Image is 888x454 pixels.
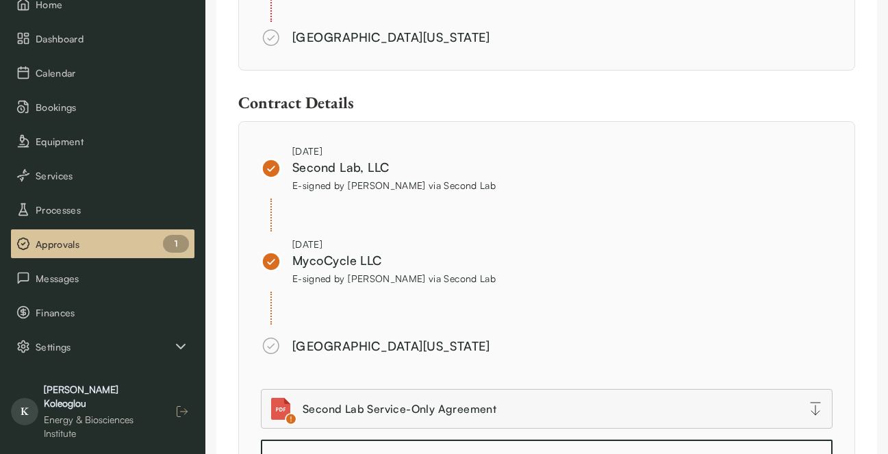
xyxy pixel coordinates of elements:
img: Attachment icon for pdf [270,398,292,420]
button: Services [11,161,194,190]
img: pending_lab_more_info [261,158,281,179]
button: Messages [11,264,194,292]
span: Processes [36,203,189,217]
div: [GEOGRAPHIC_DATA][US_STATE] [292,28,490,47]
div: Second Lab Service-Only Agreement [303,401,496,417]
span: Dashboard [36,31,189,46]
span: E-signed by [PERSON_NAME] via Second Lab [292,273,496,284]
span: Equipment [36,134,189,149]
div: Second Lab, LLC [292,158,496,177]
span: Approvals [36,237,189,251]
img: pending_lab_more_info [261,251,281,272]
button: Finances [11,298,194,327]
div: [DATE] [292,237,496,251]
span: Finances [36,305,189,320]
div: Energy & Biosciences Institute [44,413,156,440]
span: Services [36,168,189,183]
span: Bookings [36,100,189,114]
span: Messages [36,271,189,286]
div: [GEOGRAPHIC_DATA][US_STATE] [292,337,490,355]
button: Approvals [11,229,194,258]
button: Bookings [11,92,194,121]
span: E-signed by [PERSON_NAME] via Second Lab [292,179,496,191]
button: Processes [11,195,194,224]
img: approved [261,336,281,356]
button: Calendar [11,58,194,87]
div: Contract Details [238,92,855,113]
img: Check icon for pdf [285,413,297,425]
img: approved [261,27,281,48]
a: Attachment icon for pdfCheck icon for pdfSecond Lab Service-Only Agreement [261,389,833,429]
div: Settings sub items [11,332,194,361]
button: Log out [170,399,194,424]
button: Settings [11,332,194,361]
div: [PERSON_NAME] Koleoglou [44,383,156,410]
button: Equipment [11,127,194,155]
button: Dashboard [11,24,194,53]
span: Calendar [36,66,189,80]
div: 1 [163,235,189,253]
div: MycoCycle LLC [292,251,496,270]
span: Settings [36,340,173,354]
span: K [11,398,38,425]
div: [DATE] [292,144,496,158]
